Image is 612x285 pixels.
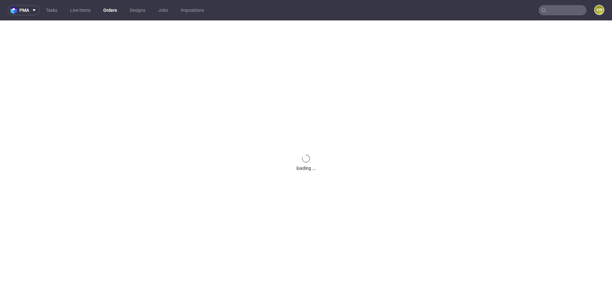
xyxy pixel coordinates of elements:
a: Jobs [154,5,172,15]
a: Tasks [42,5,61,15]
button: pma [8,5,40,15]
a: Orders [99,5,121,15]
span: pma [19,8,29,12]
div: loading ... [296,165,316,171]
img: logo [11,7,19,14]
a: Impositions [177,5,208,15]
a: Line Items [66,5,94,15]
figcaption: KW [595,5,604,14]
a: Designs [126,5,149,15]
